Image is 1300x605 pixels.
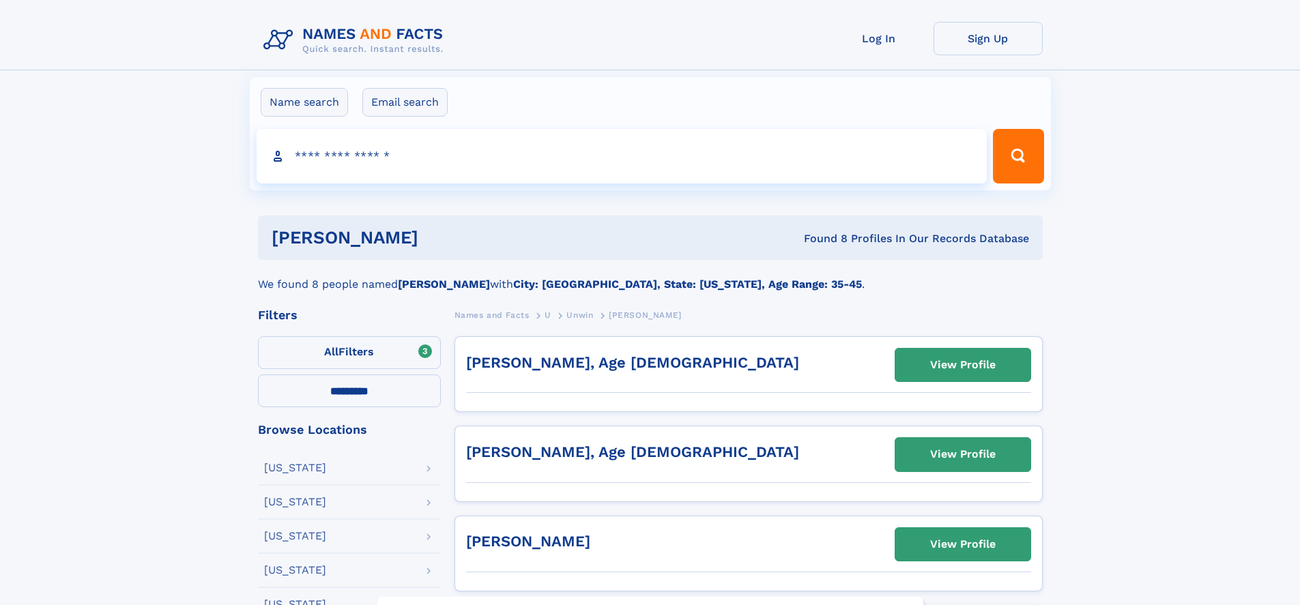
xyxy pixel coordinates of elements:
[258,309,441,321] div: Filters
[611,231,1029,246] div: Found 8 Profiles In Our Records Database
[993,129,1043,183] button: Search Button
[398,278,490,291] b: [PERSON_NAME]
[258,424,441,436] div: Browse Locations
[566,310,593,320] span: Unwin
[261,88,348,117] label: Name search
[264,497,326,507] div: [US_STATE]
[930,529,996,560] div: View Profile
[258,260,1043,293] div: We found 8 people named with .
[895,438,1030,471] a: View Profile
[545,306,551,323] a: U
[930,349,996,381] div: View Profile
[264,462,326,473] div: [US_STATE]
[258,22,454,59] img: Logo Names and Facts
[466,354,799,371] a: [PERSON_NAME], Age [DEMOGRAPHIC_DATA]
[324,345,338,358] span: All
[934,22,1043,55] a: Sign Up
[566,306,593,323] a: Unwin
[272,229,611,246] h1: [PERSON_NAME]
[264,565,326,576] div: [US_STATE]
[264,531,326,542] div: [US_STATE]
[545,310,551,320] span: U
[454,306,530,323] a: Names and Facts
[257,129,987,183] input: search input
[930,439,996,470] div: View Profile
[362,88,448,117] label: Email search
[258,336,441,369] label: Filters
[895,528,1030,561] a: View Profile
[466,533,590,550] a: [PERSON_NAME]
[513,278,862,291] b: City: [GEOGRAPHIC_DATA], State: [US_STATE], Age Range: 35-45
[466,443,799,460] a: [PERSON_NAME], Age [DEMOGRAPHIC_DATA]
[895,349,1030,381] a: View Profile
[609,310,682,320] span: [PERSON_NAME]
[824,22,934,55] a: Log In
